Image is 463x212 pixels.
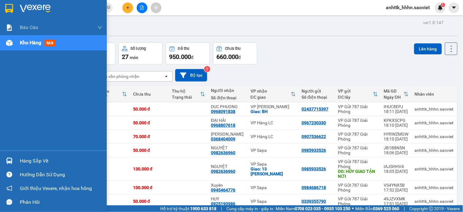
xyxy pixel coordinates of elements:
div: DĐ: HỦY GIAO TẬN NƠI [338,169,378,179]
div: VP Gửi 787 Giải Phóng [338,196,378,206]
th: Toggle SortBy [248,86,299,102]
div: 18:06 [DATE] [384,150,409,155]
span: close-circle [107,5,110,11]
div: anhttk_hhhn.saoviet [415,107,454,111]
div: NGUYỆT [211,145,244,150]
img: solution-icon [6,24,13,31]
div: Người gửi [302,89,332,93]
div: JB1B8N5N [384,145,409,150]
div: DUC PHUONG [211,104,244,109]
div: Thu hộ [172,89,200,93]
div: 0982636960 [211,150,236,155]
div: Số điện thoại [211,95,244,100]
span: Kho hàng [20,40,41,46]
div: 0982636960 [211,169,236,174]
span: Hỗ trợ kỹ thuật: [160,205,216,212]
div: Hàng sắp về [20,156,102,166]
div: HUY [211,196,244,201]
div: 18:10 [DATE] [384,137,409,141]
h2: PGARWQ8D [3,35,49,46]
div: VP Gửi 787 Giải Phóng [338,132,378,141]
div: VP Gửi 787 Giải Phóng [338,104,378,114]
div: VP Sapa [251,185,296,190]
th: Toggle SortBy [381,86,412,102]
div: IHUC8EPJ [384,104,409,109]
div: VP Sapa [251,148,296,153]
div: Người nhận [211,88,244,93]
div: 18:10 [DATE] [384,123,409,128]
div: 0985933526 [302,148,326,153]
div: Đã thu [96,89,122,93]
span: file-add [140,5,144,10]
span: Cung cấp máy in - giấy in: [226,205,274,212]
div: Giao: 13 HOÀNG VĂN THỤ [251,166,296,176]
span: notification [6,185,12,191]
span: món [130,55,138,60]
span: message [6,199,12,205]
div: Phản hồi [20,198,102,207]
img: logo.jpg [3,5,34,35]
div: HYRWZMGW [384,132,409,137]
button: Chưa thu660.000đ [213,42,257,64]
div: Trạng thái [172,95,200,100]
div: 0968807618 [211,123,236,128]
span: aim [154,5,158,10]
div: 50.000 đ [133,120,166,125]
div: 0368404009 [211,137,236,141]
div: anhttk_hhhn.saoviet [415,120,454,125]
div: 0925190986 [211,201,236,206]
div: Số lượng [131,46,146,51]
div: 0907536622 [302,134,326,139]
span: | [221,205,222,212]
span: ⚪️ [352,207,354,210]
div: 0984686718 [302,185,326,190]
div: anhttk_hhhn.saoviet [415,185,454,190]
span: 1 [442,3,444,7]
div: 50.000 đ [133,148,166,153]
div: VP Gửi 787 Giải Phóng [338,183,378,192]
button: aim [151,2,161,13]
div: Thanh Bình [211,132,244,137]
div: Mã GD [384,89,404,93]
div: VP Sapa [251,162,296,166]
span: 660.000 [216,53,238,60]
span: close-circle [107,5,110,9]
div: 0339355790 [302,199,326,204]
div: Chưa thu [225,46,241,51]
div: VP nhận [251,89,291,93]
div: 02437715397 [302,107,329,111]
span: | [404,205,405,212]
div: 50.000 đ [133,199,166,204]
div: KPKXSCPG [384,118,409,123]
button: Đã thu950.000đ [166,42,210,64]
div: VS4YNX5B [384,183,409,188]
span: Giới thiệu Vexere, nhận hoa hồng [20,185,92,192]
div: 18:05 [DATE] [384,169,409,174]
span: plus [126,5,130,10]
img: logo-vxr [5,4,13,13]
span: question-circle [6,172,12,177]
div: Số điện thoại [302,95,332,100]
span: 27 [122,53,128,60]
strong: 1900 633 818 [190,206,216,211]
div: 130.000 đ [133,166,166,171]
div: Hướng dẫn sử dụng [20,170,102,179]
span: copyright [429,207,433,211]
div: VP Hàng LC [251,134,296,139]
img: warehouse-icon [6,158,13,164]
svg: open [164,74,169,79]
b: Sao Việt [37,14,74,24]
th: Toggle SortBy [93,86,130,102]
div: ĐẠI HẢI [211,118,244,123]
div: ver 1.8.147 [423,19,444,26]
div: Nhân viên [415,92,454,97]
img: warehouse-icon [6,40,13,46]
strong: 0708 023 035 - 0935 103 250 [295,206,351,211]
button: Lên hàng [414,43,442,54]
div: 50.000 đ [133,107,166,111]
span: Miền Nam [276,205,351,212]
th: Toggle SortBy [335,86,381,102]
span: đ [238,55,241,60]
img: icon-new-feature [438,5,443,10]
div: VP Hàng LC [251,120,296,125]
